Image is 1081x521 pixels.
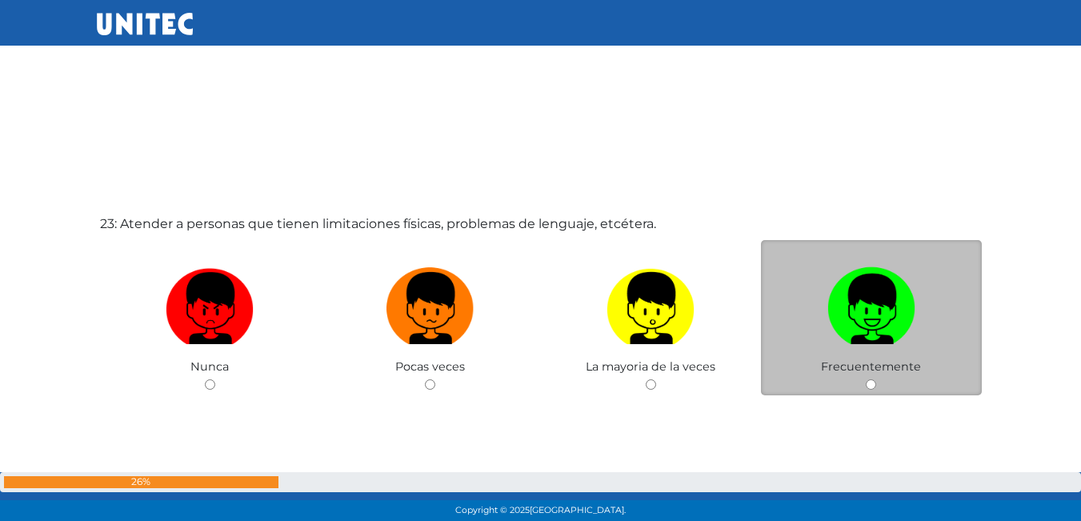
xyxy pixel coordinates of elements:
[586,359,715,374] span: La mayoria de la veces
[607,261,695,345] img: La mayoria de la veces
[166,261,254,345] img: Nunca
[97,13,193,35] img: UNITEC
[100,214,656,234] label: 23: Atender a personas que tienen limitaciones físicas, problemas de lenguaje, etcétera.
[395,359,465,374] span: Pocas veces
[530,505,626,515] span: [GEOGRAPHIC_DATA].
[386,261,474,345] img: Pocas veces
[827,261,915,345] img: Frecuentemente
[821,359,921,374] span: Frecuentemente
[4,476,278,488] div: 26%
[190,359,229,374] span: Nunca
